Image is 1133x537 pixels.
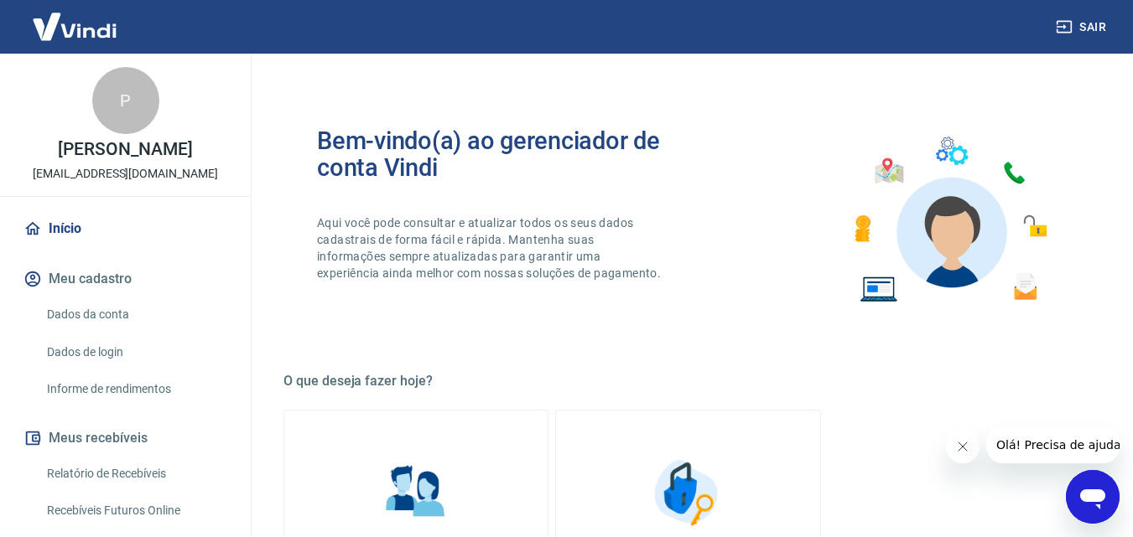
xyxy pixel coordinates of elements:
iframe: Fechar mensagem [946,430,980,463]
p: [PERSON_NAME] [58,141,192,158]
img: Informações pessoais [374,451,458,534]
img: Segurança [646,451,730,534]
button: Meu cadastro [20,261,231,297]
img: Imagem de um avatar masculino com diversos icones exemplificando as funcionalidades do gerenciado... [839,127,1059,312]
div: P [92,67,159,134]
iframe: Mensagem da empresa [986,426,1120,463]
a: Dados de login [40,335,231,369]
button: Meus recebíveis [20,420,231,457]
a: Informe de rendimentos [40,372,231,406]
h2: Bem-vindo(a) ao gerenciador de conta Vindi [317,127,689,181]
a: Início [20,210,231,247]
img: Vindi [20,1,129,52]
a: Relatório de Recebíveis [40,457,231,491]
p: [EMAIL_ADDRESS][DOMAIN_NAME] [33,165,218,183]
h5: O que deseja fazer hoje? [283,373,1093,390]
button: Sair [1052,12,1113,43]
iframe: Botão para abrir a janela de mensagens [1066,470,1120,524]
p: Aqui você pode consultar e atualizar todos os seus dados cadastrais de forma fácil e rápida. Mant... [317,214,664,281]
a: Recebíveis Futuros Online [40,493,231,528]
a: Dados da conta [40,297,231,332]
span: Olá! Precisa de ajuda? [10,12,141,25]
